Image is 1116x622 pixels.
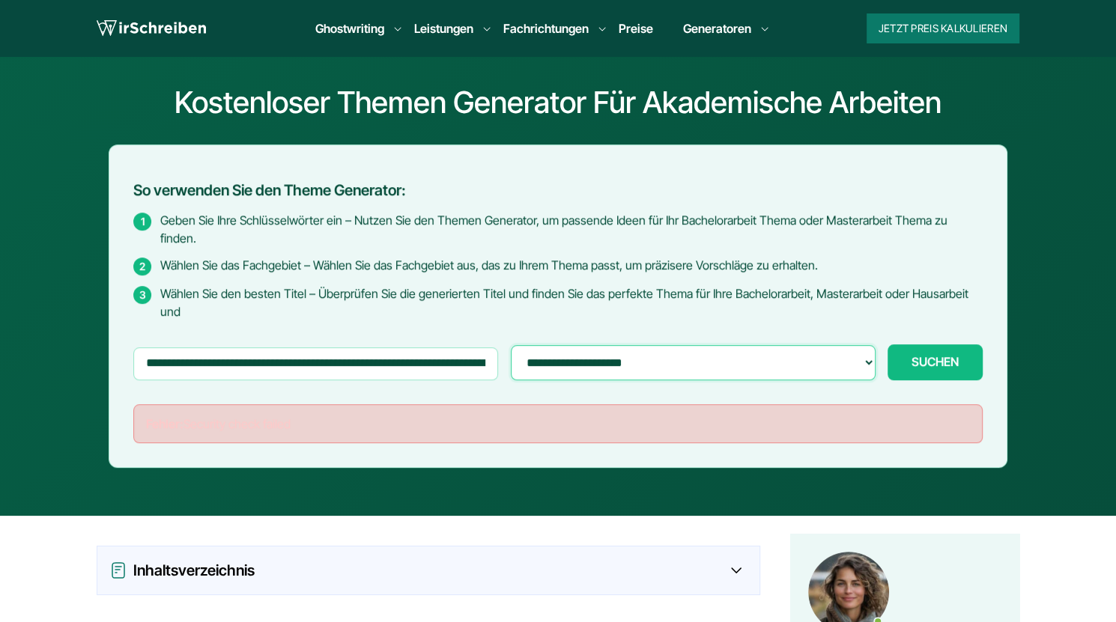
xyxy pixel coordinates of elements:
a: Leistungen [414,19,473,37]
button: Jetzt Preis kalkulieren [867,13,1019,43]
div: Security check failed [133,404,983,443]
li: Wählen Sie den besten Titel – Überprüfen Sie die generierten Titel und finden Sie das perfekte Th... [133,284,983,320]
h2: So verwenden Sie den Theme Generator: [133,182,983,199]
h1: Kostenloser Themen Generator für akademische Arbeiten [12,85,1104,121]
img: logo wirschreiben [97,17,206,40]
a: Preise [619,21,653,36]
span: 2 [133,257,151,275]
a: Generatoren [683,19,751,37]
button: SUCHEN [888,344,983,380]
li: Wählen Sie das Fachgebiet – Wählen Sie das Fachgebiet aus, das zu Ihrem Thema passt, um präzisere... [133,256,983,275]
div: Inhaltsverzeichnis [109,558,747,582]
a: Fachrichtungen [503,19,589,37]
a: Ghostwriting [315,19,384,37]
span: 3 [133,286,151,304]
strong: Fehler: [146,416,184,431]
span: SUCHEN [912,355,959,368]
span: 1 [133,213,151,231]
li: Geben Sie Ihre Schlüsselwörter ein – Nutzen Sie den Themen Generator, um passende Ideen für Ihr B... [133,211,983,247]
